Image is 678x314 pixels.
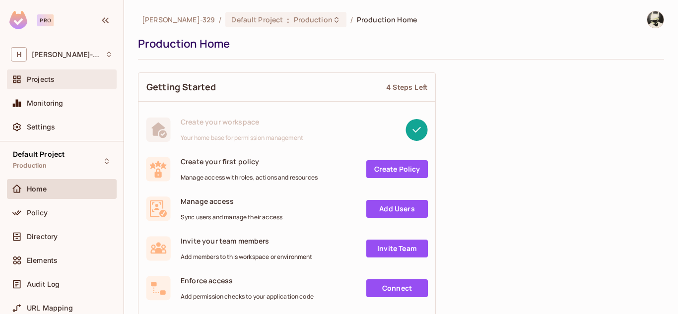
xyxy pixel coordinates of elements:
span: Manage access with roles, actions and resources [181,174,318,182]
span: Default Project [13,150,65,158]
div: 4 Steps Left [386,82,427,92]
span: Sync users and manage their access [181,213,282,221]
span: Workspace: Harshit-329 [32,51,100,59]
span: Projects [27,75,55,83]
a: Connect [366,279,428,297]
span: Audit Log [27,280,60,288]
span: Create your first policy [181,157,318,166]
span: Monitoring [27,99,64,107]
span: H [11,47,27,62]
span: : [286,16,290,24]
span: Manage access [181,196,282,206]
img: Harshit Jangra [647,11,664,28]
a: Invite Team [366,240,428,257]
span: URL Mapping [27,304,73,312]
a: Create Policy [366,160,428,178]
span: Getting Started [146,81,216,93]
span: Production [13,162,47,170]
span: Elements [27,256,58,264]
a: Add Users [366,200,428,218]
span: the active workspace [142,15,215,24]
span: Add permission checks to your application code [181,293,314,301]
span: Invite your team members [181,236,313,246]
img: SReyMgAAAABJRU5ErkJggg== [9,11,27,29]
span: Production [294,15,333,24]
span: Production Home [357,15,417,24]
span: Home [27,185,47,193]
span: Add members to this workspace or environment [181,253,313,261]
div: Pro [37,14,54,26]
span: Settings [27,123,55,131]
li: / [219,15,221,24]
span: Policy [27,209,48,217]
span: Create your workspace [181,117,303,126]
span: Your home base for permission management [181,134,303,142]
span: Directory [27,233,58,241]
li: / [350,15,353,24]
span: Default Project [231,15,283,24]
div: Production Home [138,36,659,51]
span: Enforce access [181,276,314,285]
